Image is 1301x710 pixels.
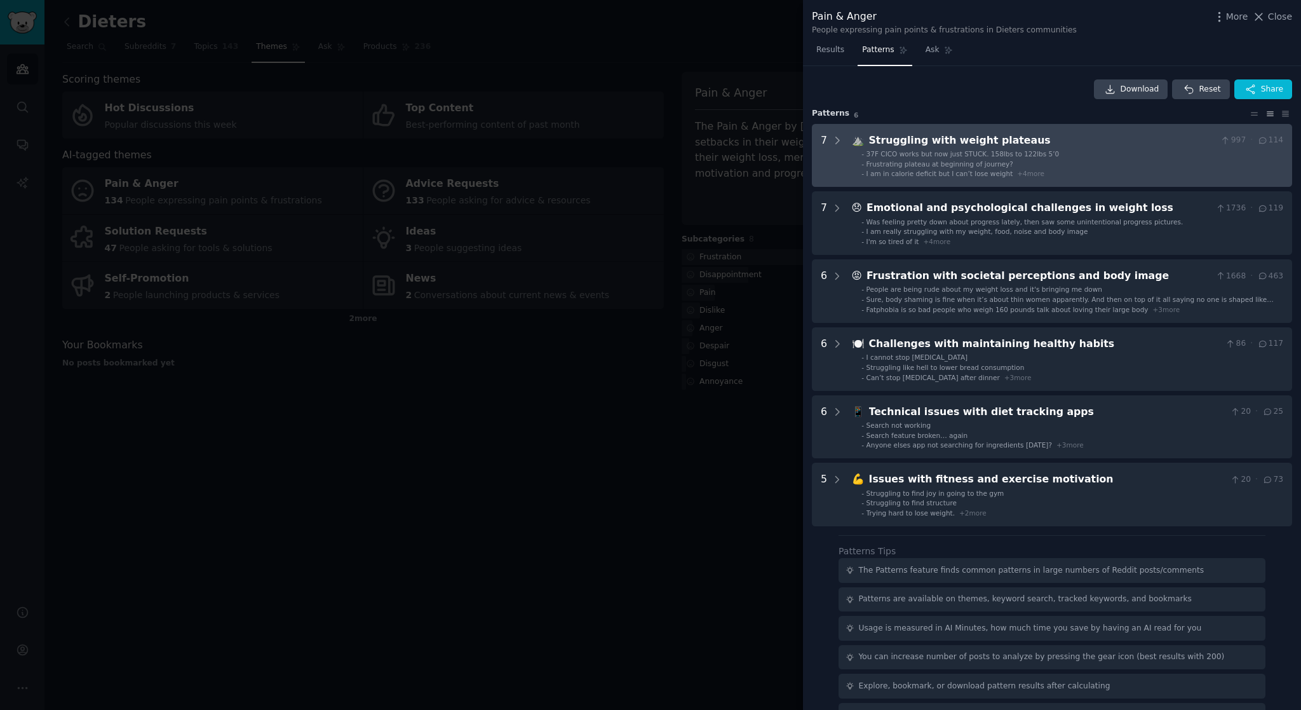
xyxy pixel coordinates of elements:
div: Technical issues with diet tracking apps [869,404,1225,420]
span: Can’t stop [MEDICAL_DATA] after dinner [866,374,1000,381]
div: - [861,285,864,294]
div: 6 [821,336,827,382]
div: Challenges with maintaining healthy habits [869,336,1221,352]
div: Emotional and psychological challenges in weight loss [866,200,1211,216]
div: - [861,363,864,372]
div: - [861,421,864,430]
span: 119 [1257,203,1283,214]
span: Struggling to find structure [866,499,957,507]
div: Issues with fitness and exercise motivation [869,472,1225,488]
span: Was feeling pretty down about progress lately, then saw some unintentional progress pictures. [866,218,1183,226]
button: More [1213,10,1248,24]
span: I'm so tired of it [866,238,919,245]
span: Anyone elses app not searching for ingredients [DATE]? [866,441,1052,449]
span: Ask [926,44,940,56]
div: - [861,353,864,362]
span: Struggling like hell to lower bread consumption [866,364,1025,371]
span: 6 [854,111,858,119]
a: Download [1094,79,1168,100]
span: Frustrating plateau at beginning of journey? [866,160,1013,168]
span: 📱 [852,406,865,418]
a: Results [812,40,849,66]
a: Patterns [858,40,912,66]
div: 5 [821,472,827,517]
span: 114 [1257,135,1283,146]
div: 6 [821,404,827,450]
span: + 3 more [1004,374,1032,381]
span: Close [1268,10,1292,24]
span: 463 [1257,271,1283,282]
div: - [861,373,864,382]
div: - [861,237,864,246]
span: 💪 [852,473,865,485]
div: - [861,509,864,517]
span: I am in calorie deficit but I can’t lose weight [866,170,1013,177]
div: The Patterns feature finds common patterns in large numbers of Reddit posts/comments [859,565,1204,577]
span: · [1250,135,1253,146]
span: 86 [1225,338,1246,350]
span: Results [816,44,844,56]
div: - [861,498,864,507]
span: 20 [1230,406,1251,418]
span: 1736 [1215,203,1246,214]
div: - [861,160,864,168]
span: Share [1261,84,1283,95]
div: - [861,305,864,314]
span: People are being rude about my weight loss and it's bringing me down [866,285,1102,293]
div: 7 [821,200,827,246]
span: Fatphobia is so bad people who weigh 160 pounds talk about loving their large body [866,306,1149,313]
div: Patterns are available on themes, keyword search, tracked keywords, and bookmarks [859,594,1192,605]
span: 🍽️ [852,338,865,350]
span: · [1255,474,1258,486]
span: I cannot stop [MEDICAL_DATA] [866,353,968,361]
span: · [1250,203,1253,214]
div: - [861,149,864,158]
span: + 3 more [1056,441,1084,449]
div: - [861,227,864,236]
span: 117 [1257,338,1283,350]
span: 37F CICO works but now just STUCK. 158lbs to 122lbs 5’0 [866,150,1060,158]
span: + 3 more [1153,306,1180,313]
span: + 2 more [959,509,987,517]
div: - [861,169,864,178]
span: 20 [1230,474,1251,486]
a: Ask [921,40,957,66]
div: - [861,295,864,304]
div: 6 [821,268,827,314]
span: · [1255,406,1258,418]
label: Patterns Tips [839,546,896,556]
div: People expressing pain points & frustrations in Dieters communities [812,25,1077,36]
button: Share [1234,79,1292,100]
span: + 4 more [1017,170,1044,177]
div: You can increase number of posts to analyze by pressing the gear icon (best results with 200) [859,652,1225,663]
span: ⛰️ [852,134,865,146]
div: - [861,489,864,498]
span: Download [1121,84,1159,95]
div: Struggling with weight plateaus [869,133,1216,149]
span: Search not working [866,421,931,429]
span: Search feature broken… again [866,432,968,439]
span: Sure, body shaming is fine when it’s about thin women apparently. And then on top of it all sayin... [866,296,1274,312]
span: · [1250,271,1253,282]
span: More [1226,10,1248,24]
span: 😡 [852,270,862,282]
div: Usage is measured in AI Minutes, how much time you save by having an AI read for you [859,623,1202,634]
button: Reset [1172,79,1229,100]
span: Pattern s [812,108,849,119]
div: Frustration with societal perceptions and body image [866,268,1211,284]
div: Pain & Anger [812,9,1077,25]
span: Patterns [862,44,894,56]
span: Trying hard to lose weight. [866,509,955,517]
div: Explore, bookmark, or download pattern results after calculating [859,681,1110,692]
div: - [861,440,864,449]
button: Close [1252,10,1292,24]
span: 997 [1220,135,1246,146]
span: Struggling to find joy in going to the gym [866,489,1004,497]
span: 1668 [1215,271,1246,282]
span: · [1250,338,1253,350]
div: - [861,217,864,226]
div: 7 [821,133,827,179]
span: Reset [1199,84,1220,95]
span: I am really struggling with my weight, food, noise and body image [866,228,1088,235]
span: 73 [1262,474,1283,486]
